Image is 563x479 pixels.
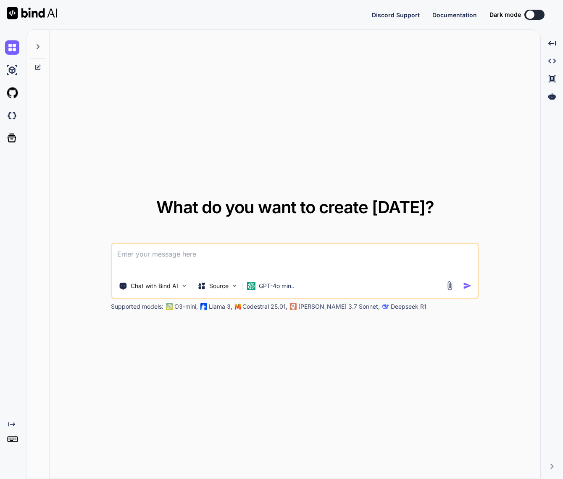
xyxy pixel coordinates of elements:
img: attachment [445,281,455,291]
img: Pick Tools [181,282,188,289]
span: What do you want to create [DATE]? [156,197,434,217]
span: Documentation [432,11,477,19]
img: Mistral-AI [235,304,241,310]
img: GPT-4 [166,303,173,310]
img: Llama2 [200,303,207,310]
p: Supported models: [111,302,163,311]
p: GPT-4o min.. [259,282,295,290]
p: Source [209,282,229,290]
img: githubLight [5,86,19,100]
button: Documentation [432,11,477,19]
p: Codestral 25.01, [242,302,287,311]
button: Discord Support [372,11,420,19]
img: claude [382,303,389,310]
img: GPT-4o mini [247,282,255,290]
p: Deepseek R1 [391,302,426,311]
img: ai-studio [5,63,19,77]
p: Chat with Bind AI [131,282,178,290]
p: [PERSON_NAME] 3.7 Sonnet, [298,302,380,311]
span: Discord Support [372,11,420,19]
img: icon [463,281,472,290]
img: claude [290,303,297,310]
img: Pick Models [231,282,238,289]
img: chat [5,40,19,55]
img: Bind AI [7,7,57,19]
img: darkCloudIdeIcon [5,109,19,123]
p: Llama 3, [209,302,232,311]
span: Dark mode [489,11,521,19]
p: O3-mini, [174,302,198,311]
